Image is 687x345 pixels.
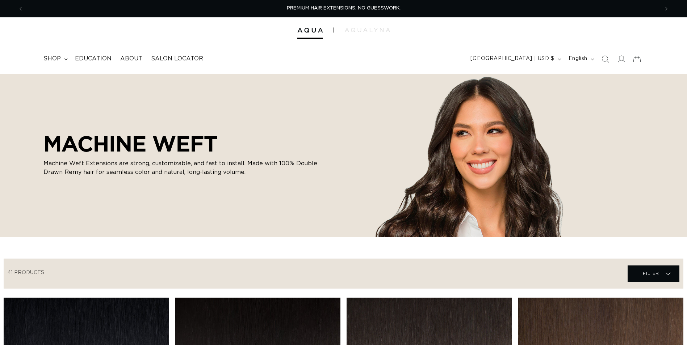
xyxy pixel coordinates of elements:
[466,52,564,66] button: [GEOGRAPHIC_DATA] | USD $
[597,51,613,67] summary: Search
[13,2,29,16] button: Previous announcement
[287,6,401,10] span: PREMIUM HAIR EXTENSIONS. NO GUESSWORK.
[75,55,112,63] span: Education
[116,51,147,67] a: About
[120,55,142,63] span: About
[151,55,203,63] span: Salon Locator
[39,51,71,67] summary: shop
[564,52,597,66] button: English
[569,55,587,63] span: English
[345,28,390,32] img: aqualyna.com
[628,265,679,282] summary: Filter
[643,267,659,280] span: Filter
[43,131,319,156] h2: MACHINE WEFT
[43,55,61,63] span: shop
[147,51,208,67] a: Salon Locator
[43,159,319,176] p: Machine Weft Extensions are strong, customizable, and fast to install. Made with 100% Double Draw...
[8,270,44,275] span: 41 products
[71,51,116,67] a: Education
[470,55,554,63] span: [GEOGRAPHIC_DATA] | USD $
[658,2,674,16] button: Next announcement
[297,28,323,33] img: Aqua Hair Extensions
